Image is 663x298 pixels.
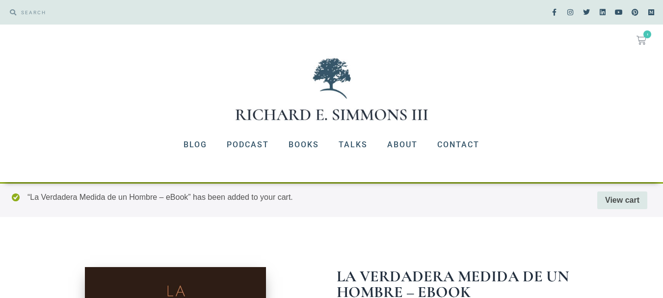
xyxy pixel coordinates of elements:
a: Contact [427,132,489,158]
a: 1 [625,29,658,51]
a: Books [279,132,329,158]
a: View cart [597,191,647,209]
span: 1 [643,30,651,38]
a: About [377,132,427,158]
a: Blog [174,132,217,158]
a: Podcast [217,132,279,158]
input: SEARCH [16,5,327,20]
a: Talks [329,132,377,158]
